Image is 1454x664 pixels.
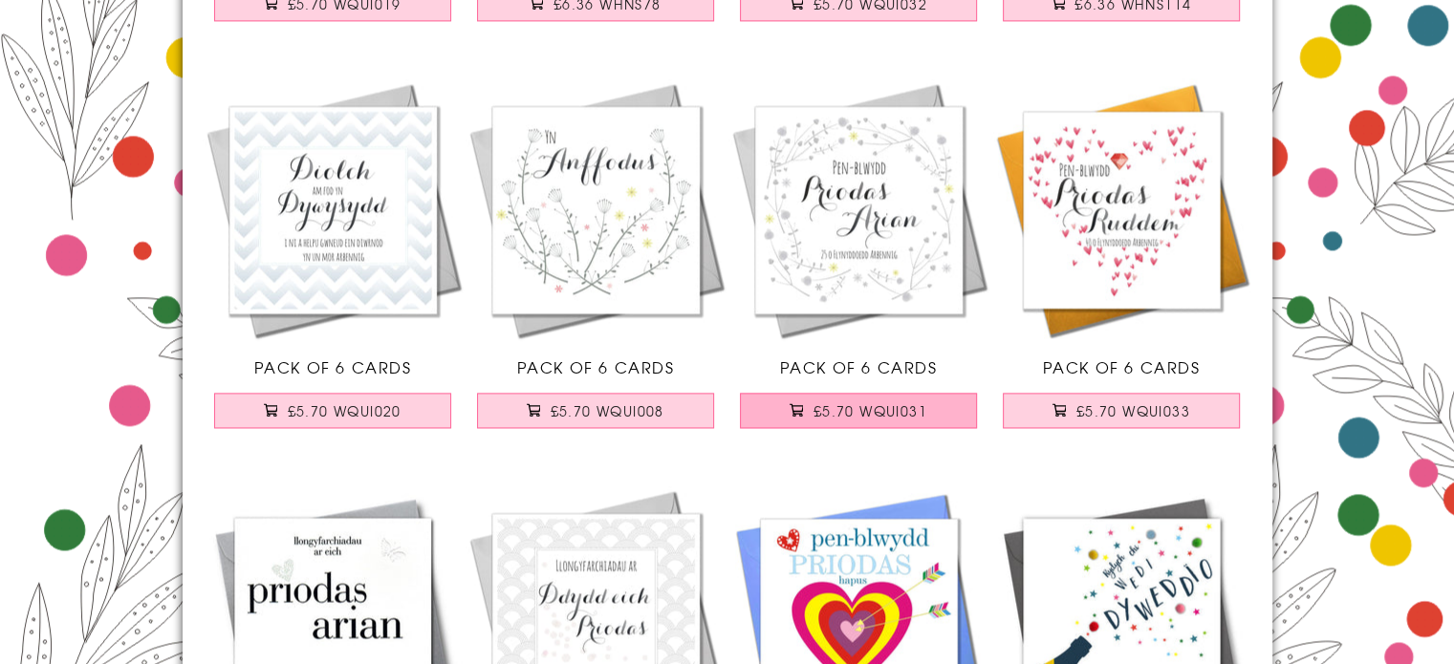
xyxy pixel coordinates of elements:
[254,355,412,378] span: Pack of 6 Cards
[465,78,727,341] img: Welsh Wedding Card, Flowers, With Regret
[1076,401,1190,420] span: £5.70 WQUI033
[990,78,1253,447] a: Welsh Wedding Card, Dots, Ruby Wedding Anniversary Pack of 6 Cards £5.70 WQUI033
[465,78,727,447] a: Welsh Wedding Card, Flowers, With Regret Pack of 6 Cards £5.70 WQUI008
[477,393,714,428] button: £5.70 WQUI008
[780,355,938,378] span: Pack of 6 Cards
[1003,393,1240,428] button: £5.70 WQUI033
[288,401,401,420] span: £5.70 WQUI020
[814,401,927,420] span: £5.70 WQUI031
[202,78,465,341] img: Welsh Wedding Card, Dors, Thank you for being my Bridesmaid
[727,78,990,341] img: Welsh Wedding Card, Heart, Happy Silver 25 Wedding Anniversary
[727,78,990,447] a: Welsh Wedding Card, Heart, Happy Silver 25 Wedding Anniversary Pack of 6 Cards £5.70 WQUI031
[517,355,675,378] span: Pack of 6 Cards
[1043,355,1201,378] span: Pack of 6 Cards
[740,393,977,428] button: £5.70 WQUI031
[202,78,465,447] a: Welsh Wedding Card, Dors, Thank you for being my Bridesmaid Pack of 6 Cards £5.70 WQUI020
[990,78,1253,341] img: Welsh Wedding Card, Dots, Ruby Wedding Anniversary
[551,401,664,420] span: £5.70 WQUI008
[214,393,451,428] button: £5.70 WQUI020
